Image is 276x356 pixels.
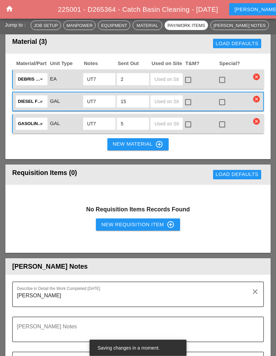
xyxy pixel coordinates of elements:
[185,60,219,68] span: T&M?
[133,21,162,30] button: Material
[117,60,151,68] span: Sent Out
[63,21,96,30] button: Manpower
[136,22,159,29] div: Material
[121,74,145,85] input: Sent Out
[37,76,45,84] i: arrow_drop_down
[66,22,93,29] div: Manpower
[87,74,111,85] input: Notes
[49,60,83,68] span: Unit Type
[18,74,36,85] input: Debris Bags
[213,170,261,180] button: Load Defaults
[12,168,144,182] div: Requisition Items (0)
[98,345,160,351] span: Saving changes in a moment.
[253,118,260,125] i: clear
[101,221,175,229] div: New Requisition Item
[154,119,179,129] input: Used on Site
[98,21,130,30] button: Equipment
[34,22,58,29] div: Job Setup
[167,221,175,229] i: control_point
[213,39,261,49] button: Load Defaults
[87,96,111,107] input: Notes
[251,288,259,296] i: clear
[83,60,117,68] span: Notes
[216,40,258,48] div: Load Defaults
[151,60,185,68] span: Used on Site
[58,6,218,13] span: 225001 - D265364 - Catch Basin Cleaning - [DATE]
[168,22,205,29] div: Pay/Work Items
[5,259,271,275] header: [PERSON_NAME] Notes
[253,74,260,81] i: clear
[210,21,269,30] button: [PERSON_NAME] Notes
[31,21,61,30] button: Job Setup
[216,171,258,179] div: Load Defaults
[37,120,45,128] i: arrow_drop_down
[107,139,169,151] button: New Material
[18,119,36,129] input: Gasoline - GAL
[50,98,60,104] span: GAL
[12,37,129,51] div: Material (3)
[165,21,208,30] button: Pay/Work Items
[5,5,13,13] i: home
[17,326,254,342] textarea: Foreman's Notes
[154,74,179,85] input: Used on Site
[17,291,254,307] textarea: Describe in Detail the Work Completed Today
[50,121,60,126] span: GAL
[87,119,111,129] input: Notes
[18,96,36,107] input: Diesel Fuel - GAL
[218,60,252,68] span: Special?
[12,205,264,214] h3: No Requisition Items Records Found
[213,22,266,29] div: [PERSON_NAME] Notes
[5,22,28,28] span: Jump to :
[113,141,163,149] div: New Material
[50,76,57,82] span: EA
[121,119,145,129] input: Sent Out
[253,96,260,103] i: clear
[101,22,127,29] div: Equipment
[96,219,180,231] button: New Requisition Item
[121,96,145,107] input: Sent Out
[154,96,179,107] input: Used on Site
[155,141,163,149] i: control_point
[15,60,49,68] span: Material/Part
[37,98,45,106] i: arrow_drop_down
